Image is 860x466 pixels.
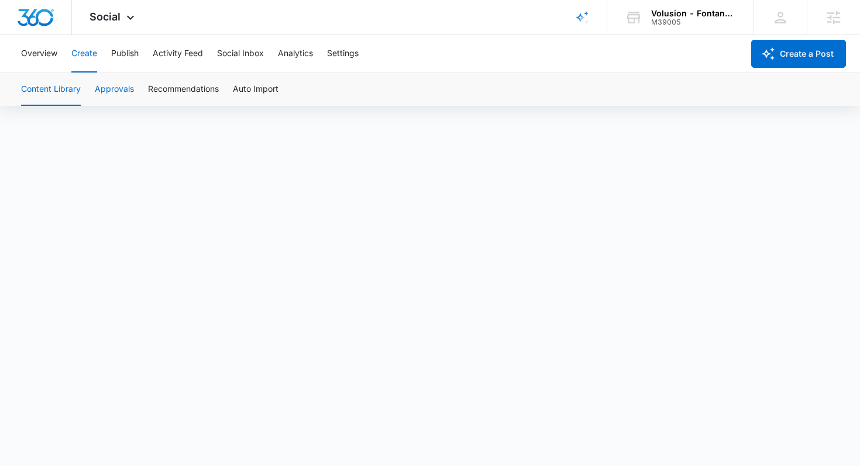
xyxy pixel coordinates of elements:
button: Recommendations [148,73,219,106]
button: Overview [21,35,57,73]
div: account name [651,9,737,18]
button: Create [71,35,97,73]
button: Content Library [21,73,81,106]
button: Activity Feed [153,35,203,73]
button: Social Inbox [217,35,264,73]
button: Publish [111,35,139,73]
div: account id [651,18,737,26]
button: Analytics [278,35,313,73]
button: Create a Post [751,40,846,68]
span: Social [90,11,121,23]
button: Settings [327,35,359,73]
button: Auto Import [233,73,278,106]
button: Approvals [95,73,134,106]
